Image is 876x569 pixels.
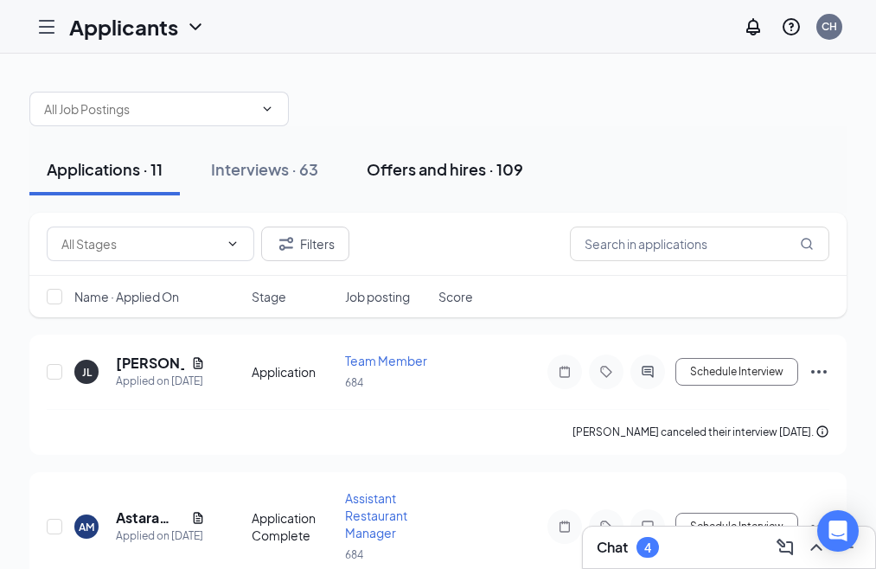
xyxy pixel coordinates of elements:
button: ChevronUp [802,534,830,561]
div: CH [822,19,837,34]
div: 4 [644,540,651,555]
h1: Applicants [69,12,178,42]
svg: Hamburger [36,16,57,37]
div: Applied on [DATE] [116,373,205,390]
svg: Filter [276,233,297,254]
button: Schedule Interview [675,513,798,540]
svg: Notifications [743,16,764,37]
span: 684 [345,548,363,561]
svg: MagnifyingGlass [800,237,814,251]
svg: ChevronDown [185,16,206,37]
div: Open Intercom Messenger [817,510,859,552]
span: Stage [252,288,286,305]
div: Interviews · 63 [211,158,318,180]
svg: QuestionInfo [781,16,802,37]
svg: ActiveChat [637,365,658,379]
div: Offers and hires · 109 [367,158,523,180]
svg: ChevronDown [260,102,274,116]
svg: ChevronUp [806,537,827,558]
h5: Astara Mor [116,508,184,527]
input: Search in applications [570,227,829,261]
span: Team Member [345,353,427,368]
div: Application Complete [252,509,335,544]
h5: [PERSON_NAME] [116,354,184,373]
svg: ChevronDown [226,237,240,251]
button: Schedule Interview [675,358,798,386]
svg: Note [554,520,575,534]
h3: Chat [597,538,628,557]
div: JL [82,365,92,380]
input: All Job Postings [44,99,253,118]
svg: Ellipses [809,516,829,537]
span: Job posting [345,288,410,305]
svg: Document [191,356,205,370]
span: Name · Applied On [74,288,179,305]
input: All Stages [61,234,219,253]
div: Application [252,363,335,380]
svg: Note [554,365,575,379]
svg: ComposeMessage [775,537,796,558]
div: Applied on [DATE] [116,527,205,545]
span: 684 [345,376,363,389]
span: Assistant Restaurant Manager [345,490,407,540]
svg: ChatInactive [637,520,658,534]
div: [PERSON_NAME] canceled their interview [DATE]. [572,424,829,441]
svg: Tag [596,520,617,534]
svg: Tag [596,365,617,379]
svg: Info [815,425,829,438]
div: AM [79,520,94,534]
svg: Document [191,511,205,525]
button: ComposeMessage [771,534,799,561]
svg: Ellipses [809,361,829,382]
div: Applications · 11 [47,158,163,180]
button: Filter Filters [261,227,349,261]
span: Score [438,288,473,305]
